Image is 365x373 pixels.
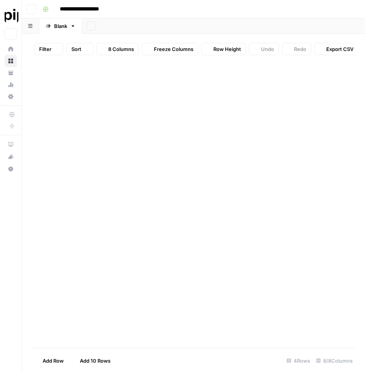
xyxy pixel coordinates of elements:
[326,45,353,53] span: Export CSV
[142,43,198,55] button: Freeze Columns
[284,355,313,367] div: 4 Rows
[5,163,17,175] button: Help + Support
[68,355,115,367] button: Add 10 Rows
[213,45,241,53] span: Row Height
[5,43,17,55] a: Home
[5,138,17,151] a: AirOps Academy
[39,45,51,53] span: Filter
[5,6,17,25] button: Workspace: Pipe Content Team
[80,357,111,365] span: Add 10 Rows
[154,45,193,53] span: Freeze Columns
[294,45,306,53] span: Redo
[201,43,246,55] button: Row Height
[5,79,17,91] a: Usage
[54,22,67,30] div: Blank
[5,55,17,67] a: Browse
[96,43,139,55] button: 8 Columns
[5,151,17,163] div: What's new?
[71,45,81,53] span: Sort
[261,45,274,53] span: Undo
[314,43,358,55] button: Export CSV
[249,43,279,55] button: Undo
[31,355,68,367] button: Add Row
[313,355,356,367] div: 8/8 Columns
[282,43,311,55] button: Redo
[34,43,63,55] button: Filter
[5,151,17,163] button: What's new?
[39,18,82,34] a: Blank
[66,43,93,55] button: Sort
[5,90,17,103] a: Settings
[5,9,18,23] img: Pipe Content Team Logo
[43,357,64,365] span: Add Row
[5,67,17,79] a: Your Data
[108,45,134,53] span: 8 Columns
